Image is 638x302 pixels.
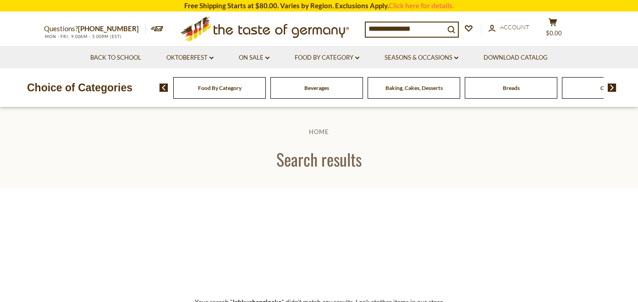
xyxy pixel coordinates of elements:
a: Oktoberfest [166,53,214,63]
img: previous arrow [159,84,168,92]
a: Account [489,22,529,33]
a: Back to School [90,53,141,63]
a: Beverages [304,84,329,91]
a: Candy [600,84,616,91]
button: $0.00 [539,18,566,41]
a: On Sale [239,53,269,63]
p: Questions? [44,23,146,35]
a: Home [309,128,329,135]
a: Click here for details. [389,1,454,10]
a: Seasons & Occasions [385,53,458,63]
a: Food By Category [295,53,359,63]
img: next arrow [608,84,616,92]
a: Breads [503,84,520,91]
a: Download Catalog [484,53,548,63]
span: MON - FRI, 9:00AM - 5:00PM (EST) [44,34,122,39]
a: [PHONE_NUMBER] [78,24,139,33]
a: Food By Category [198,84,242,91]
span: $0.00 [546,29,562,37]
h1: Search results [28,149,610,169]
span: Account [500,23,529,31]
a: Baking, Cakes, Desserts [385,84,443,91]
